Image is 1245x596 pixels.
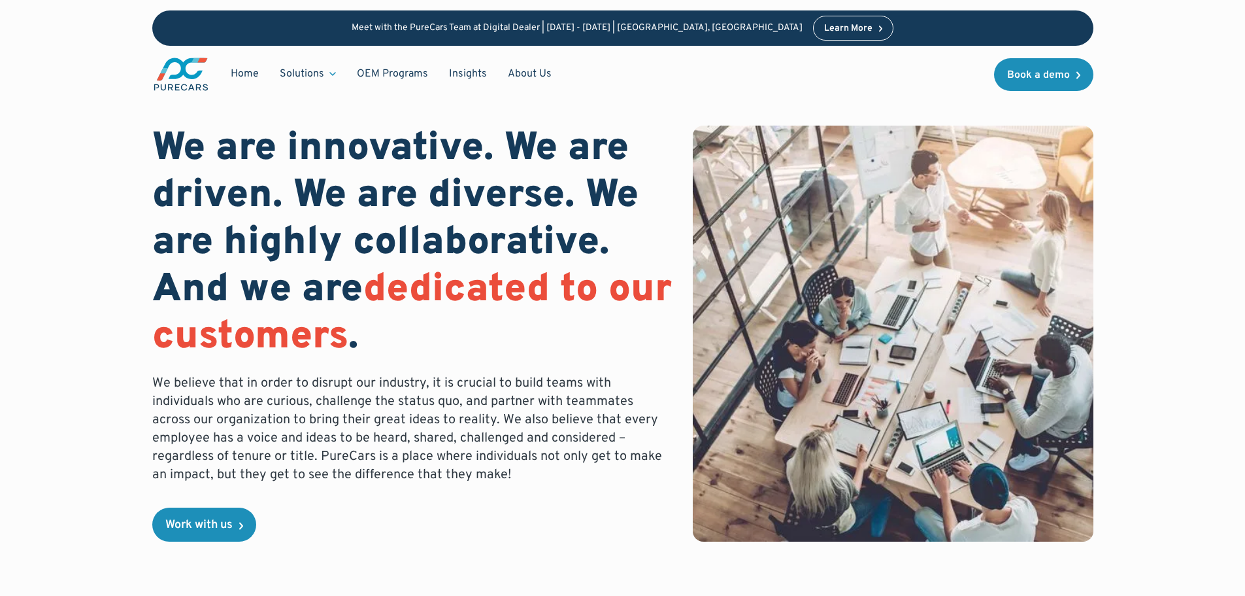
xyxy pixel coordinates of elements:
div: Work with us [165,519,233,531]
h1: We are innovative. We are driven. We are diverse. We are highly collaborative. And we are . [152,126,672,361]
img: bird eye view of a team working together [693,126,1093,542]
a: Learn More [813,16,894,41]
div: Book a demo [1007,70,1070,80]
a: Work with us [152,508,256,542]
a: About Us [497,61,562,86]
div: Learn More [824,24,872,33]
div: Solutions [269,61,346,86]
p: We believe that in order to disrupt our industry, it is crucial to build teams with individuals w... [152,374,672,484]
a: Insights [439,61,497,86]
p: Meet with the PureCars Team at Digital Dealer | [DATE] - [DATE] | [GEOGRAPHIC_DATA], [GEOGRAPHIC_... [352,23,803,34]
span: dedicated to our customers [152,266,672,362]
img: purecars logo [152,56,210,92]
a: main [152,56,210,92]
a: Book a demo [994,58,1093,91]
div: Solutions [280,67,324,81]
a: Home [220,61,269,86]
a: OEM Programs [346,61,439,86]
